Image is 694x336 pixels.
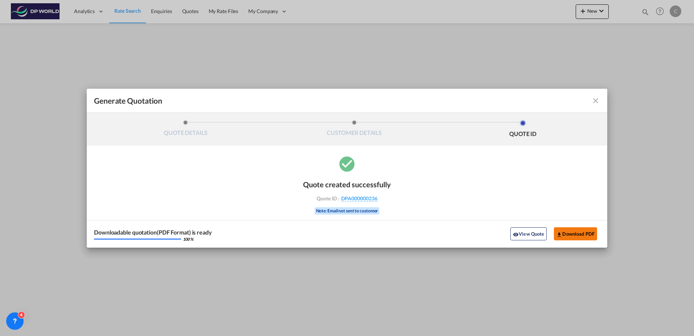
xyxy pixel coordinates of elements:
li: QUOTE ID [438,120,607,140]
md-icon: icon-close fg-AAA8AD cursor m-0 [591,96,600,105]
div: Quote ID : [305,195,389,202]
md-icon: icon-checkbox-marked-circle [338,155,356,173]
button: Download PDF [554,227,597,240]
div: Downloadable quotation(PDF Format) is ready [94,229,212,235]
li: CUSTOMER DETAILS [270,120,439,140]
div: Note: Email not sent to customer [315,207,380,215]
li: QUOTE DETAILS [101,120,270,140]
div: Quote created successfully [303,180,391,189]
span: Generate Quotation [94,96,162,105]
md-dialog: Generate QuotationQUOTE ... [87,89,607,248]
span: DPA000000236 [341,195,377,202]
md-icon: icon-download [556,232,562,237]
md-icon: icon-eye [513,232,519,237]
button: icon-eyeView Quote [510,227,547,240]
div: 100 % [183,237,193,241]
